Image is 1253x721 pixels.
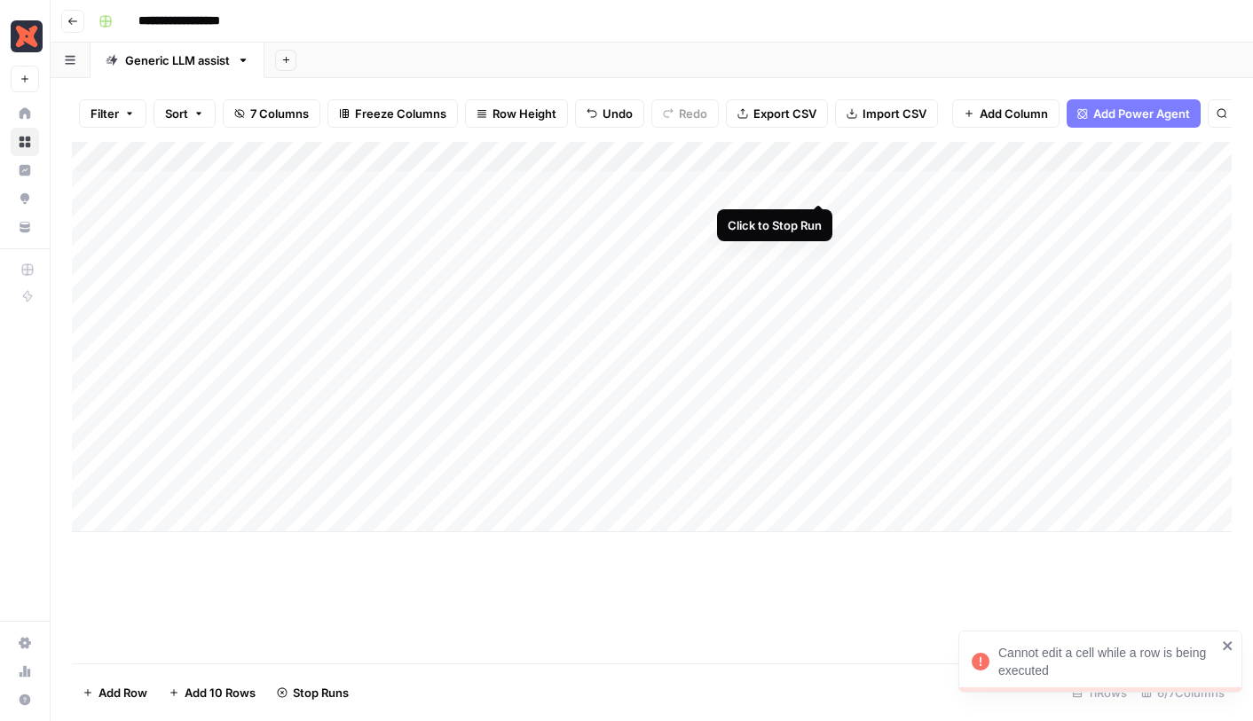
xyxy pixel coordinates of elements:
button: Freeze Columns [327,99,458,128]
a: Generic LLM assist [91,43,264,78]
span: Filter [91,105,119,122]
span: Freeze Columns [355,105,446,122]
div: Generic LLM assist [125,51,230,69]
button: Export CSV [726,99,828,128]
button: Add Column [952,99,1060,128]
a: Opportunities [11,184,39,213]
span: Add Column [980,105,1048,122]
button: Undo [575,99,644,128]
span: Add Power Agent [1093,105,1190,122]
button: Import CSV [835,99,938,128]
div: 11 Rows [1065,678,1134,707]
span: Import CSV [863,105,926,122]
span: 7 Columns [250,105,309,122]
span: Add Row [99,684,147,701]
span: Undo [603,105,633,122]
button: Workspace: Marketing - dbt Labs [11,14,39,59]
span: Add 10 Rows [185,684,256,701]
span: Sort [165,105,188,122]
button: Stop Runs [266,678,359,707]
button: Sort [154,99,216,128]
button: Add 10 Rows [158,678,266,707]
div: 6/7 Columns [1134,678,1232,707]
a: Your Data [11,213,39,241]
span: Redo [679,105,707,122]
a: Browse [11,128,39,156]
img: Marketing - dbt Labs Logo [11,20,43,52]
span: Export CSV [753,105,816,122]
button: close [1222,639,1234,653]
div: Cannot edit a cell while a row is being executed [998,644,1217,679]
button: Row Height [465,99,568,128]
span: Stop Runs [293,684,349,701]
button: Redo [651,99,719,128]
button: Filter [79,99,146,128]
span: Row Height [493,105,556,122]
a: Settings [11,629,39,657]
button: 7 Columns [223,99,320,128]
button: Add Power Agent [1067,99,1201,128]
button: Add Row [72,678,158,707]
a: Home [11,99,39,128]
button: Help + Support [11,686,39,714]
div: Click to Stop Run [728,216,822,234]
a: Insights [11,156,39,184]
a: Usage [11,657,39,686]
